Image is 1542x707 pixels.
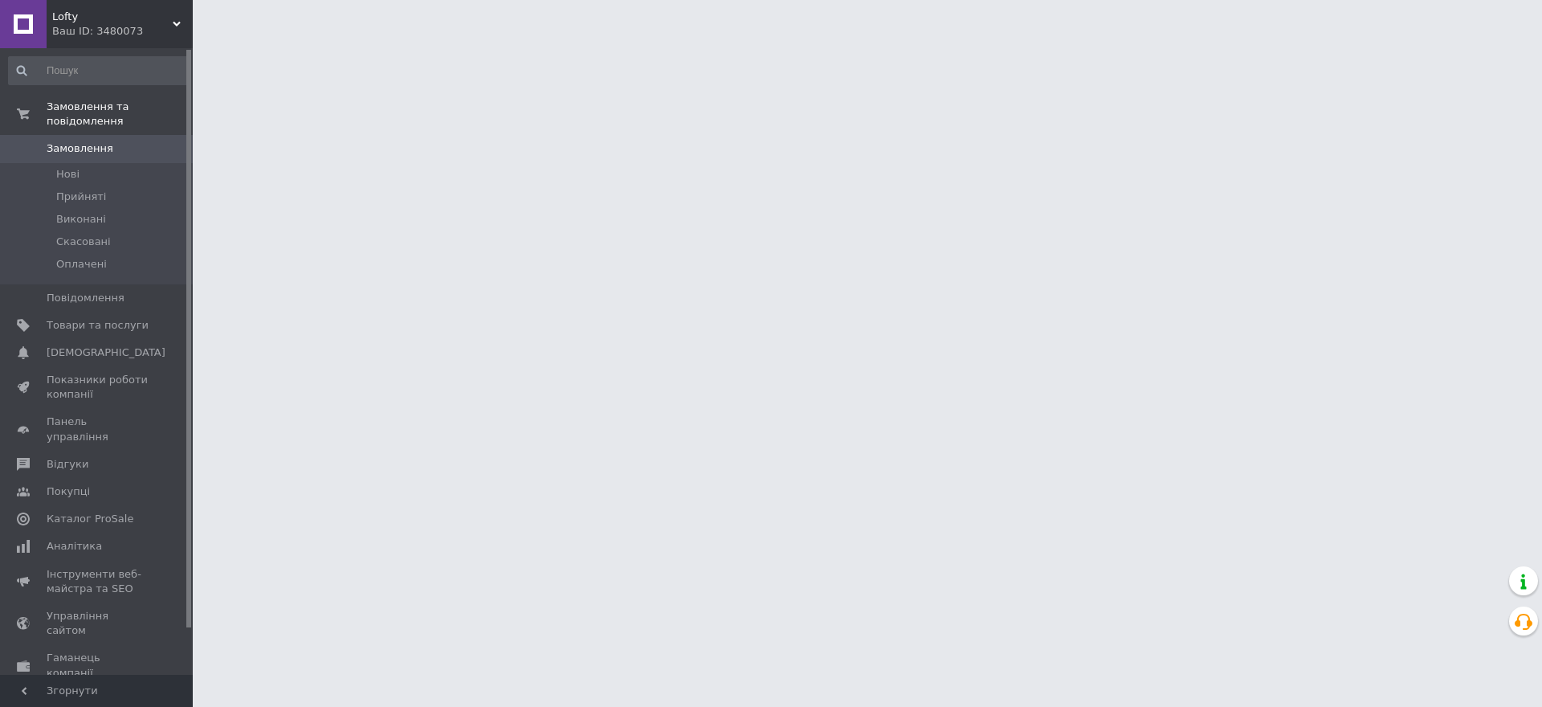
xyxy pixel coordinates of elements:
span: Каталог ProSale [47,512,133,526]
span: Замовлення та повідомлення [47,100,193,129]
span: Нові [56,167,80,182]
span: [DEMOGRAPHIC_DATA] [47,345,165,360]
span: Замовлення [47,141,113,156]
div: Ваш ID: 3480073 [52,24,193,39]
span: Повідомлення [47,291,124,305]
span: Показники роботи компанії [47,373,149,402]
span: Інструменти веб-майстра та SEO [47,567,149,596]
span: Прийняті [56,190,106,204]
span: Товари та послуги [47,318,149,333]
span: Скасовані [56,235,111,249]
span: Покупці [47,484,90,499]
input: Пошук [8,56,190,85]
span: Гаманець компанії [47,651,149,680]
span: Оплачені [56,257,107,272]
span: Аналітика [47,539,102,554]
span: Панель управління [47,415,149,443]
span: Lofty [52,10,173,24]
span: Відгуки [47,457,88,472]
span: Виконані [56,212,106,227]
span: Управління сайтом [47,609,149,638]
